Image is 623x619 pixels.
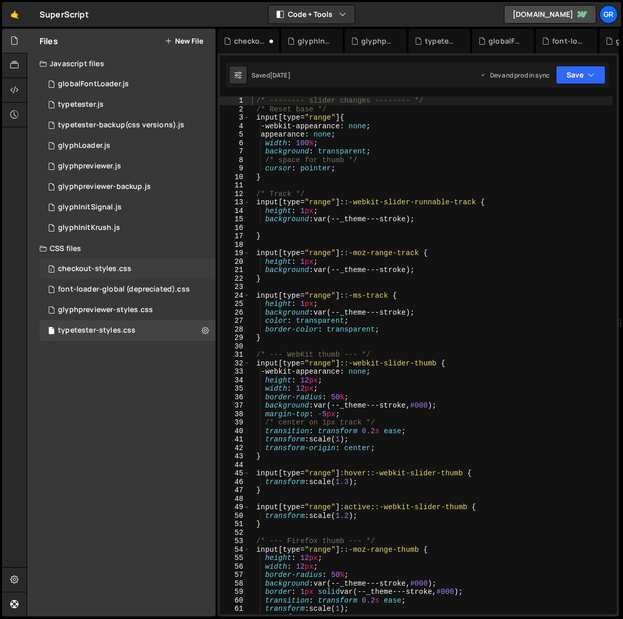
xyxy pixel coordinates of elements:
div: glyphInitKrush.js [298,36,330,46]
div: 32 [220,359,250,368]
div: 6 [220,139,250,148]
div: 17017/47137.css [40,320,216,341]
div: 42 [220,444,250,453]
div: glyphpreviewer-backup.js [361,36,394,46]
div: 25 [220,300,250,308]
div: glyphInitSignal.js [40,197,216,218]
div: 15 [220,215,250,224]
div: 43 [220,452,250,461]
div: 35 [220,384,250,393]
div: 26 [220,308,250,317]
div: 58 [220,579,250,588]
div: Javascript files [27,53,216,74]
div: globalFontLoader.js [58,80,129,89]
div: 3 [220,113,250,122]
div: 24 [220,292,250,300]
div: 13 [220,198,250,207]
div: 31 [220,351,250,359]
div: font-loader-global (depreciated).css [552,36,585,46]
div: checkout-styles.css [234,36,267,46]
div: 5 [220,130,250,139]
div: 59 [220,588,250,596]
span: 1 [48,266,54,274]
div: 17017/47514.js [40,74,216,94]
div: 28 [220,325,250,334]
div: 16 [220,224,250,233]
div: font-loader-global (depreciated).css [58,285,190,294]
button: New File [165,37,203,45]
a: [DOMAIN_NAME] [504,5,596,24]
div: 37 [220,401,250,410]
div: typetester.js [58,100,104,109]
div: 46 [220,478,250,487]
div: glyphInitKrush.js [58,223,120,233]
div: Saved [251,71,290,80]
div: 14 [220,207,250,216]
div: font-loader-global (depreciated).css [40,279,216,300]
a: Gr [599,5,618,24]
div: 33 [220,367,250,376]
div: glyphLoader.js [58,141,110,150]
div: 2 [220,105,250,114]
div: glyphpreviewer-styles.css [58,305,153,315]
a: 🤙 [2,2,27,27]
div: 11 [220,181,250,190]
div: 55 [220,554,250,563]
div: glyphpreviewer-backup.js [58,182,151,191]
div: 50 [220,512,250,520]
div: glyphpreviewer.js [58,162,121,171]
div: 12 [220,190,250,199]
div: 17017/47730.js [40,218,216,238]
div: checkout-styles.css [58,264,131,274]
div: 1 [220,96,250,105]
div: 17017/48038.css [40,259,216,279]
div: 36 [220,393,250,402]
div: 17017/47277.js [40,136,216,156]
div: 51 [220,520,250,529]
div: 57 [220,571,250,579]
div: 49 [220,503,250,512]
div: 19 [220,249,250,258]
div: 22 [220,275,250,283]
div: 17017/47727.js [40,177,216,197]
div: 48 [220,495,250,504]
div: 54 [220,546,250,554]
div: [DATE] [270,71,290,80]
div: globalFontLoader.js [489,36,521,46]
div: glyphInitSignal.js [58,203,122,212]
button: Code + Tools [268,5,355,24]
button: Save [556,66,606,84]
div: 34 [220,376,250,385]
div: 41 [220,435,250,444]
div: 10 [220,173,250,182]
div: 17017/47275.js [40,156,216,177]
div: 9 [220,164,250,173]
div: 8 [220,156,250,165]
div: 39 [220,418,250,427]
div: 38 [220,410,250,419]
div: 53 [220,537,250,546]
div: 56 [220,563,250,571]
div: CSS files [27,238,216,259]
div: 61 [220,605,250,613]
div: typetester-styles.css [58,326,135,335]
div: 45 [220,469,250,478]
h2: Files [40,35,58,47]
div: typetester-backup(css versions).js [58,121,184,130]
div: 17 [220,232,250,241]
div: 30 [220,342,250,351]
div: 29 [220,334,250,342]
div: 27 [220,317,250,325]
div: 20 [220,258,250,266]
div: 23 [220,283,250,292]
div: 4 [220,122,250,131]
div: 17017/47519.js [40,115,216,136]
div: Dev and prod in sync [480,71,550,80]
div: 7 [220,147,250,156]
div: 60 [220,596,250,605]
div: 44 [220,461,250,470]
div: 40 [220,427,250,436]
div: 18 [220,241,250,249]
div: 17017/46707.js [40,94,216,115]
